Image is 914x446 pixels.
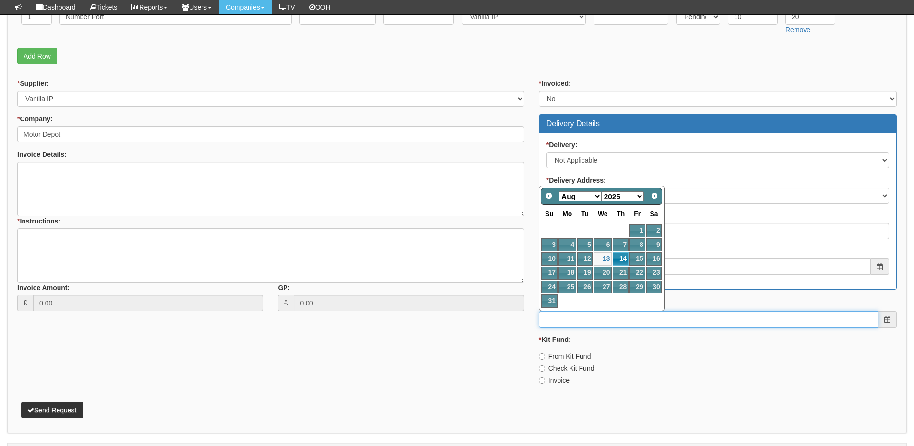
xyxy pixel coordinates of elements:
a: 29 [629,281,645,293]
span: Tuesday [581,210,589,218]
label: Delivery Address: [546,176,606,185]
a: 28 [613,281,629,293]
a: Remove [785,26,810,34]
a: 24 [541,281,558,293]
a: 23 [646,267,662,280]
button: Send Request [21,402,83,418]
a: 4 [558,238,576,251]
label: Invoiced: [539,79,571,88]
label: Supplier: [17,79,49,88]
label: Company: [17,114,53,124]
label: From Kit Fund [539,352,591,361]
span: Prev [545,192,553,200]
span: Wednesday [598,210,608,218]
a: 14 [613,252,629,265]
label: GP: [278,283,290,293]
a: 8 [629,238,645,251]
a: 21 [613,267,629,280]
input: Invoice [539,377,545,384]
h3: Delivery Details [546,119,889,128]
input: Check Kit Fund [539,365,545,372]
a: 3 [541,238,558,251]
a: Add Row [17,48,57,64]
a: 20 [594,267,612,280]
a: 22 [629,267,645,280]
a: 5 [577,238,593,251]
a: 16 [646,252,662,265]
span: Next [651,192,658,200]
label: Delivery: [546,140,578,150]
a: 25 [558,281,576,293]
a: 10 [541,252,558,265]
a: 9 [646,238,662,251]
input: From Kit Fund [539,353,545,360]
label: Invoice Details: [17,150,67,159]
a: 6 [594,238,612,251]
label: Kit Fund: [539,335,571,344]
span: Monday [562,210,572,218]
a: 11 [558,252,576,265]
a: 19 [577,267,593,280]
a: 7 [613,238,629,251]
a: 18 [558,267,576,280]
span: Sunday [545,210,554,218]
a: 31 [541,294,558,307]
a: 30 [646,281,662,293]
a: Prev [542,189,556,203]
a: 2 [646,224,662,237]
label: Invoice [539,376,570,385]
label: Invoice Amount: [17,283,70,293]
a: 15 [629,252,645,265]
a: 26 [577,281,593,293]
span: Saturday [650,210,658,218]
a: 12 [577,252,593,265]
a: 13 [594,252,612,265]
span: Friday [634,210,641,218]
a: 1 [629,224,645,237]
a: 17 [541,267,558,280]
span: Thursday [617,210,625,218]
label: Instructions: [17,216,60,226]
a: 27 [594,281,612,293]
label: Check Kit Fund [539,364,594,373]
a: Next [648,189,661,203]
